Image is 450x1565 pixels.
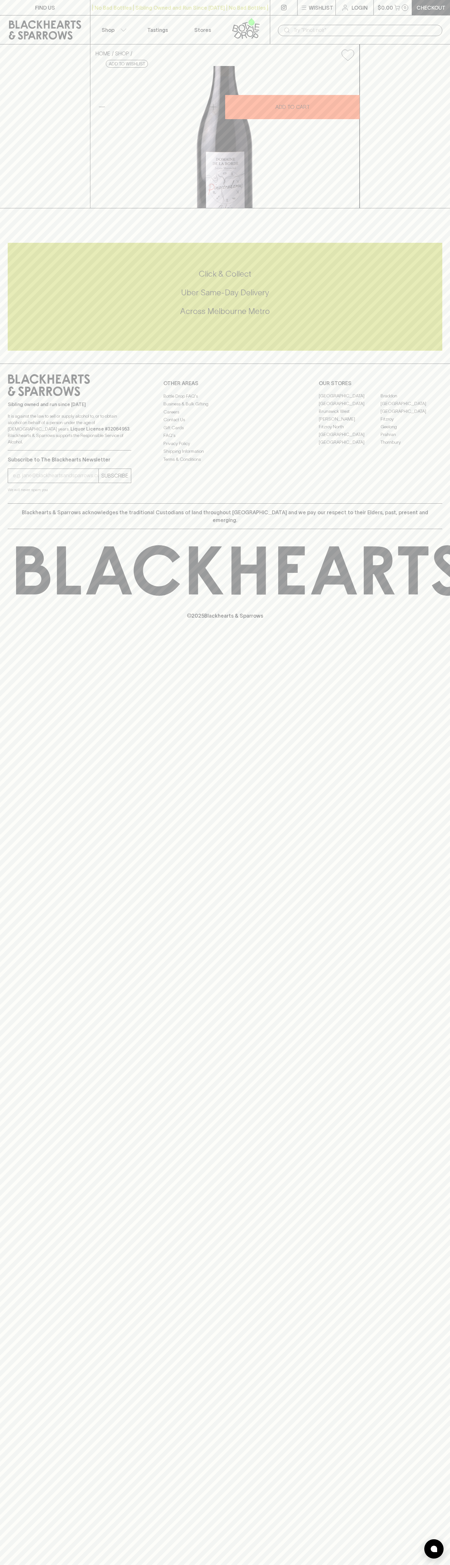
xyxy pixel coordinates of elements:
a: [GEOGRAPHIC_DATA] [381,408,442,415]
button: Add to wishlist [339,47,357,63]
a: Terms & Conditions [163,455,287,463]
button: Shop [90,15,135,44]
p: Tastings [147,26,168,34]
img: 41207.png [90,66,359,208]
p: Shop [102,26,115,34]
a: Tastings [135,15,180,44]
p: FIND US [35,4,55,12]
button: Add to wishlist [106,60,148,68]
input: Try "Pinot noir" [293,25,437,35]
p: 0 [404,6,406,9]
a: Brunswick West [319,408,381,415]
strong: Liquor License #32064953 [70,426,130,432]
img: bubble-icon [431,1546,437,1552]
a: Stores [180,15,225,44]
button: SUBSCRIBE [99,469,131,483]
a: Privacy Policy [163,440,287,447]
a: HOME [96,51,110,56]
a: Careers [163,408,287,416]
a: Contact Us [163,416,287,424]
a: SHOP [115,51,129,56]
a: Fitzroy [381,415,442,423]
a: [GEOGRAPHIC_DATA] [319,392,381,400]
p: We will never spam you [8,487,131,493]
p: It is against the law to sell or supply alcohol to, or to obtain alcohol on behalf of a person un... [8,413,131,445]
a: Braddon [381,392,442,400]
a: Fitzroy North [319,423,381,431]
a: Prahran [381,431,442,439]
p: $0.00 [378,4,393,12]
p: Subscribe to The Blackhearts Newsletter [8,456,131,463]
p: OTHER AREAS [163,379,287,387]
a: Gift Cards [163,424,287,432]
input: e.g. jane@blackheartsandsparrows.com.au [13,470,98,481]
a: [PERSON_NAME] [319,415,381,423]
a: FAQ's [163,432,287,440]
p: Checkout [417,4,445,12]
h5: Across Melbourne Metro [8,306,442,317]
a: [GEOGRAPHIC_DATA] [319,431,381,439]
p: Login [352,4,368,12]
p: Blackhearts & Sparrows acknowledges the traditional Custodians of land throughout [GEOGRAPHIC_DAT... [13,508,437,524]
h5: Uber Same-Day Delivery [8,287,442,298]
p: OUR STORES [319,379,442,387]
h5: Click & Collect [8,269,442,279]
p: ADD TO CART [275,103,310,111]
a: [GEOGRAPHIC_DATA] [319,439,381,446]
a: [GEOGRAPHIC_DATA] [319,400,381,408]
a: [GEOGRAPHIC_DATA] [381,400,442,408]
p: SUBSCRIBE [101,472,128,479]
p: Wishlist [309,4,333,12]
a: Bottle Drop FAQ's [163,392,287,400]
p: Sibling owned and run since [DATE] [8,401,131,408]
div: Call to action block [8,243,442,351]
p: Stores [194,26,211,34]
a: Geelong [381,423,442,431]
a: Shipping Information [163,448,287,455]
button: ADD TO CART [225,95,360,119]
a: Thornbury [381,439,442,446]
a: Business & Bulk Gifting [163,400,287,408]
